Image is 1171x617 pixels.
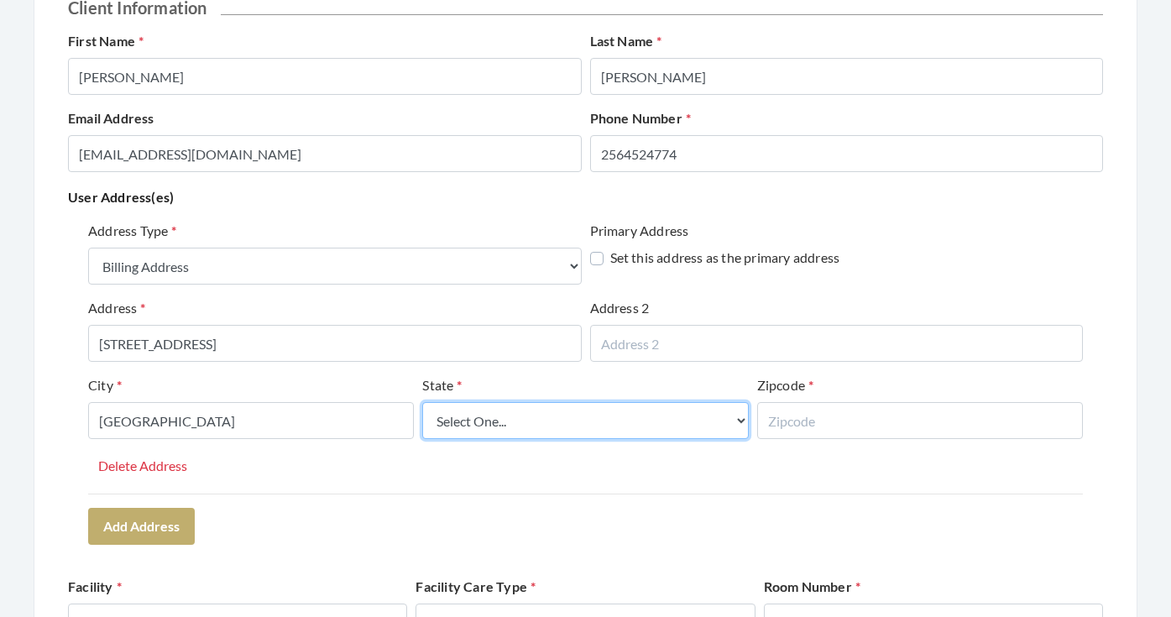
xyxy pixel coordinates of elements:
[757,402,1083,439] input: Zipcode
[590,221,689,241] label: Primary Address
[68,186,1103,209] p: User Address(es)
[590,108,692,128] label: Phone Number
[764,577,860,597] label: Room Number
[590,248,840,268] label: Set this address as the primary address
[88,508,195,545] button: Add Address
[88,452,197,479] button: Delete Address
[88,325,582,362] input: Address
[88,375,122,395] label: City
[68,135,582,172] input: Enter Email Address
[590,325,1084,362] input: Address 2
[590,298,650,318] label: Address 2
[590,135,1104,172] input: Enter Phone Number
[68,58,582,95] input: Enter First Name
[590,58,1104,95] input: Enter Last Name
[68,577,122,597] label: Facility
[757,375,814,395] label: Zipcode
[422,375,462,395] label: State
[88,402,414,439] input: City
[88,221,177,241] label: Address Type
[88,298,146,318] label: Address
[68,108,154,128] label: Email Address
[68,31,144,51] label: First Name
[416,577,536,597] label: Facility Care Type
[590,31,662,51] label: Last Name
